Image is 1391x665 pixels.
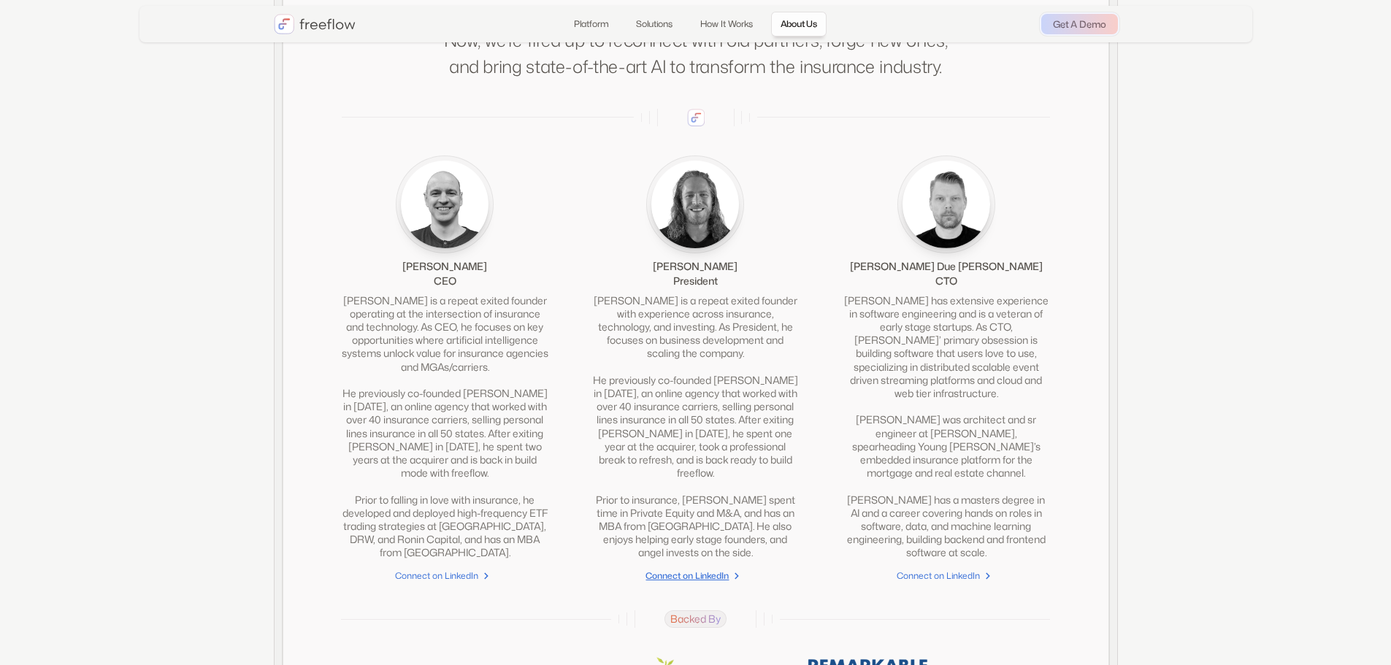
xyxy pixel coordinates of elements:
[274,14,356,34] a: home
[342,568,548,584] a: Connect on LinkedIn
[395,569,478,583] div: Connect on LinkedIn
[771,12,827,36] a: About Us
[664,610,727,628] span: Backed By
[592,568,799,584] a: Connect on LinkedIn
[691,12,762,36] a: How It Works
[592,294,799,560] div: [PERSON_NAME] is a repeat exited founder with experience across insurance, technology, and invest...
[843,568,1049,584] a: Connect on LinkedIn
[645,569,729,583] div: Connect on LinkedIn
[850,259,1043,274] div: [PERSON_NAME] Due [PERSON_NAME]
[564,12,618,36] a: Platform
[843,294,1049,560] div: [PERSON_NAME] has extensive experience in software engineering and is a veteran of early stage st...
[626,12,682,36] a: Solutions
[342,294,548,560] div: [PERSON_NAME] is a repeat exited founder operating at the intersection of insurance and technolog...
[673,274,718,288] div: President
[1041,14,1118,34] a: Get A Demo
[434,274,456,288] div: CEO
[402,259,487,274] div: [PERSON_NAME]
[653,259,737,274] div: [PERSON_NAME]
[897,569,980,583] div: Connect on LinkedIn
[935,274,957,288] div: CTO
